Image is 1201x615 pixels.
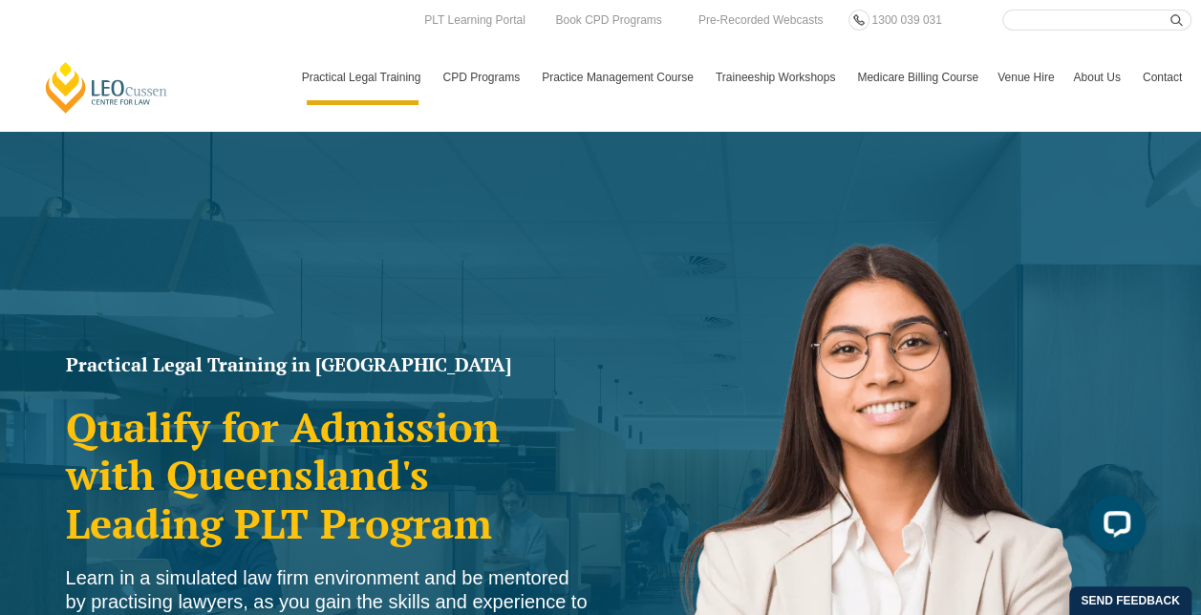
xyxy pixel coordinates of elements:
a: Medicare Billing Course [847,50,988,105]
a: 1300 039 031 [867,10,946,31]
a: CPD Programs [433,50,532,105]
a: Book CPD Programs [550,10,666,31]
h1: Practical Legal Training in [GEOGRAPHIC_DATA] [66,355,591,374]
a: Practical Legal Training [292,50,434,105]
a: Contact [1133,50,1191,105]
a: Pre-Recorded Webcasts [694,10,828,31]
a: Practice Management Course [532,50,706,105]
span: 1300 039 031 [871,13,941,27]
a: PLT Learning Portal [419,10,530,31]
a: About Us [1063,50,1132,105]
a: [PERSON_NAME] Centre for Law [43,60,170,115]
h2: Qualify for Admission with Queensland's Leading PLT Program [66,403,591,547]
a: Venue Hire [988,50,1063,105]
iframe: LiveChat chat widget [1073,487,1153,567]
a: Traineeship Workshops [706,50,847,105]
